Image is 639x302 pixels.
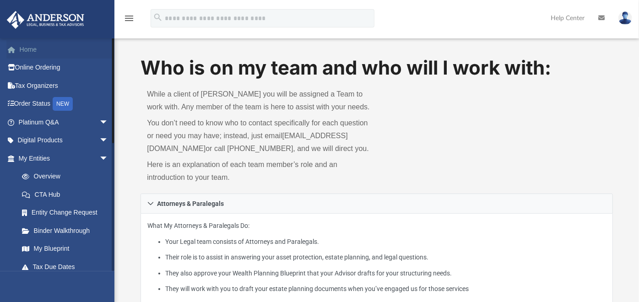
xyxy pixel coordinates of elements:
[618,11,632,25] img: User Pic
[124,13,135,24] i: menu
[165,236,606,248] li: Your Legal team consists of Attorneys and Paralegals.
[13,240,118,258] a: My Blueprint
[153,12,163,22] i: search
[6,149,122,167] a: My Entitiesarrow_drop_down
[141,54,612,81] h1: Who is on my team and who will I work with:
[165,283,606,295] li: They will work with you to draft your estate planning documents when you’ve engaged us for those ...
[147,132,347,152] a: [EMAIL_ADDRESS][DOMAIN_NAME]
[141,194,612,214] a: Attorneys & Paralegals
[6,131,122,150] a: Digital Productsarrow_drop_down
[4,11,87,29] img: Anderson Advisors Platinum Portal
[6,113,122,131] a: Platinum Q&Aarrow_drop_down
[147,88,370,113] p: While a client of [PERSON_NAME] you will be assigned a Team to work with. Any member of the team ...
[13,221,122,240] a: Binder Walkthrough
[53,97,73,111] div: NEW
[6,76,122,95] a: Tax Organizers
[147,158,370,184] p: Here is an explanation of each team member’s role and an introduction to your team.
[6,40,122,59] a: Home
[13,167,122,186] a: Overview
[124,17,135,24] a: menu
[13,258,122,276] a: Tax Due Dates
[13,204,122,222] a: Entity Change Request
[157,200,224,207] span: Attorneys & Paralegals
[6,95,122,113] a: Order StatusNEW
[13,185,122,204] a: CTA Hub
[99,149,118,168] span: arrow_drop_down
[99,113,118,132] span: arrow_drop_down
[165,268,606,279] li: They also approve your Wealth Planning Blueprint that your Advisor drafts for your structuring ne...
[147,117,370,155] p: You don’t need to know who to contact specifically for each question or need you may have; instea...
[165,252,606,263] li: Their role is to assist in answering your asset protection, estate planning, and legal questions.
[99,131,118,150] span: arrow_drop_down
[147,220,606,295] p: What My Attorneys & Paralegals Do:
[6,59,122,77] a: Online Ordering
